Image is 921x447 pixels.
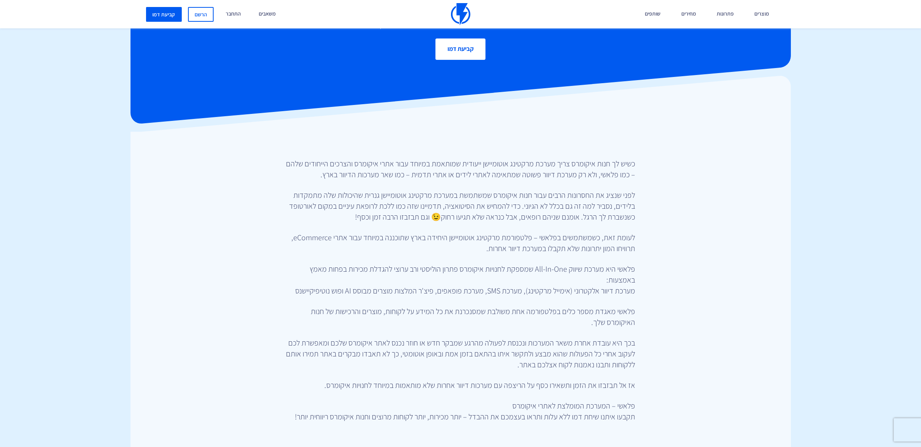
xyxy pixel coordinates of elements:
[435,38,486,60] a: קביעת דמו
[286,264,635,296] p: פלאשי היא מערכת שיווק All-In-One שמספקת לחנויות איקומרס פתרון הוליסטי ורב ערוצי להגדלת מכירות בפח...
[188,7,214,22] a: הרשם
[146,7,182,22] a: קביעת דמו
[286,337,635,370] p: בכך היא עובדת אחרת משאר המערכות ונכנסת לפעולה מהרגע שמבקר חדש או חוזר נכנס לאתר איקומרס שלכם ומאפ...
[286,400,635,422] p: פלאשי – המערכת המומלצת לאתרי איקומרס​ תקבעו איתנו שיחת דמו ללא עלות ותראו בעצמכם את ההבדל – יותר ...
[286,306,635,328] p: פלאשי מאגדת מספר כלים בפלטפורמה אחת משולבת שמסנכרנת את כל המידע על לקוחות, מוצרים והרכישות של חנו...
[286,190,635,222] p: לפני שנציג את החסרונות הרבים עבור חנות איקומרס שמשתמשת במערכת מרקטינג אוטומיישן גנרית שהיכולות של...
[286,232,635,254] p: לעומת זאת, כשמשתמשים בפלאשי – פלטפורמת מרקטינג אוטומיישן היחידה בארץ שתוכננה במיוחד עבור אתרי eCo...
[286,380,635,391] p: אז אל תבזבזו את הזמן ותשאירו כסף על הריצפה עם מערכות דיוור אחרות שלא מותאמות במיוחד לחנויות איקומרס.
[286,158,635,180] p: כשיש לך חנות איקומרס צריך מערכת מרקטינג אוטומיישן ייעודית שמותאמת במיוחד עבור אתרי איקומרס והצרכי...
